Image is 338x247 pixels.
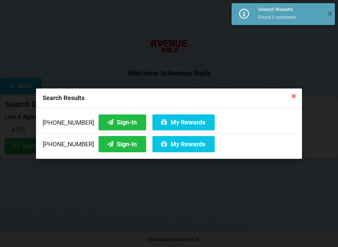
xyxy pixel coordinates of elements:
button: My Rewards [152,136,215,152]
div: [PHONE_NUMBER] [43,114,295,133]
div: Search Results [36,88,302,108]
div: Search Results [258,6,322,13]
button: My Rewards [152,114,215,130]
div: Found 2 customers [258,14,322,20]
button: Sign-In [99,136,146,152]
button: Sign-In [99,114,146,130]
div: [PHONE_NUMBER] [43,133,295,152]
